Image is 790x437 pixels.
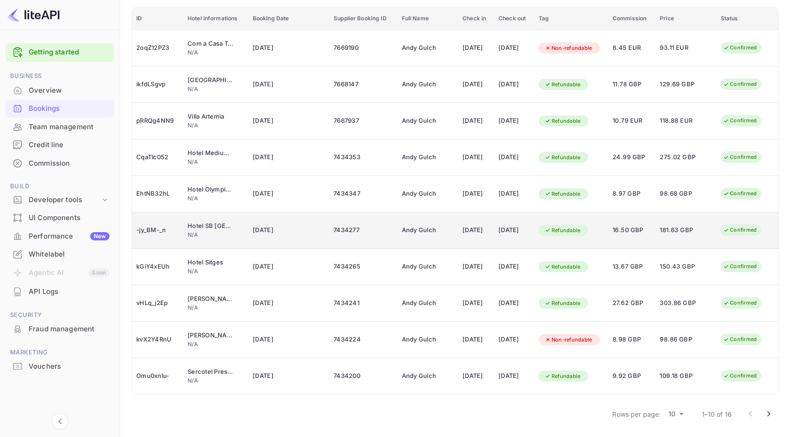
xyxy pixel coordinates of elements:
[6,181,114,192] span: Build
[402,114,448,128] div: Andy Gulch
[6,283,114,301] div: API Logs
[188,194,243,203] div: N/A
[655,7,716,30] th: Price
[6,227,114,245] div: PerformanceNew
[188,39,234,48] div: Com a Casa Teva
[717,42,763,54] div: Confirmed
[6,118,114,136] div: Team management
[702,409,732,419] p: 1–10 of 16
[498,77,529,92] div: [DATE]
[613,79,650,90] span: 11.78 GBP
[132,7,183,30] th: ID
[188,377,243,385] div: N/A
[29,122,109,132] div: Team management
[253,43,317,53] span: [DATE]
[188,367,234,377] div: Sercotel President
[136,41,178,55] div: 2oqZ12PZ3
[402,77,448,92] div: Andy Gulch
[660,225,706,235] span: 181.63 GBP
[6,358,114,376] div: Vouchers
[402,186,448,201] div: Andy Gulch
[498,369,529,383] div: [DATE]
[539,115,587,127] div: Refundable
[188,121,243,130] div: N/A
[539,334,598,346] div: Non-refundable
[334,41,392,55] div: 7669190
[6,100,114,117] a: Bookings
[136,369,178,383] div: Omu0xnlu-
[29,287,109,297] div: API Logs
[539,225,587,236] div: Refundable
[188,340,243,348] div: N/A
[6,82,114,100] div: Overview
[329,7,397,30] th: Supplier Booking ID
[188,149,234,158] div: Hotel Medium Valencia
[253,262,317,272] span: [DATE]
[253,298,317,308] span: [DATE]
[253,116,317,126] span: [DATE]
[660,79,706,90] span: 129.69 GBP
[253,335,317,345] span: [DATE]
[613,152,650,162] span: 24.99 GBP
[6,100,114,118] div: Bookings
[462,77,489,92] div: [DATE]
[188,185,234,194] div: Hotel Olympia Ronda II
[6,209,114,227] div: UI Components
[253,79,317,90] span: [DATE]
[136,77,178,92] div: ikfdLSgvp
[613,262,650,272] span: 13.67 GBP
[6,320,114,338] div: Fraud management
[534,7,608,30] th: Tag
[660,262,706,272] span: 150.43 GBP
[402,259,448,274] div: Andy Gulch
[6,155,114,173] div: Commission
[188,304,243,312] div: N/A
[29,231,109,242] div: Performance
[539,42,598,54] div: Non-refundable
[334,223,392,238] div: 7434277
[608,7,655,30] th: Commission
[188,221,234,231] div: Hotel SB Ciutat Tarragona
[6,358,114,375] a: Vouchers
[494,7,534,30] th: Check out
[188,85,243,93] div: N/A
[6,82,114,99] a: Overview
[462,114,489,128] div: [DATE]
[334,296,392,311] div: 7434241
[402,150,448,165] div: Andy Gulch
[660,189,706,199] span: 98.68 GBP
[498,223,529,238] div: [DATE]
[29,324,109,335] div: Fraud management
[717,151,763,163] div: Confirmed
[397,7,458,30] th: Full Name
[498,114,529,128] div: [DATE]
[183,7,248,30] th: Hotel informations
[188,112,234,121] div: Villa Artemia
[462,41,489,55] div: [DATE]
[498,332,529,347] div: [DATE]
[29,103,109,114] div: Bookings
[6,283,114,300] a: API Logs
[612,409,661,419] p: Rows per page:
[402,223,448,238] div: Andy Gulch
[539,79,587,90] div: Refundable
[717,297,763,309] div: Confirmed
[613,225,650,235] span: 16.50 GBP
[29,213,109,223] div: UI Components
[462,186,489,201] div: [DATE]
[334,369,392,383] div: 7434200
[334,77,392,92] div: 7668147
[462,369,489,383] div: [DATE]
[402,296,448,311] div: Andy Gulch
[665,407,687,421] div: 10
[188,258,234,267] div: Hotel Sitges
[760,405,778,423] button: Go to next page
[6,245,114,263] a: Whitelabel
[29,361,109,372] div: Vouchers
[458,7,494,30] th: Check in
[29,195,100,205] div: Developer tools
[613,371,650,381] span: 9.92 GBP
[498,150,529,165] div: [DATE]
[253,152,317,162] span: [DATE]
[29,140,109,150] div: Credit line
